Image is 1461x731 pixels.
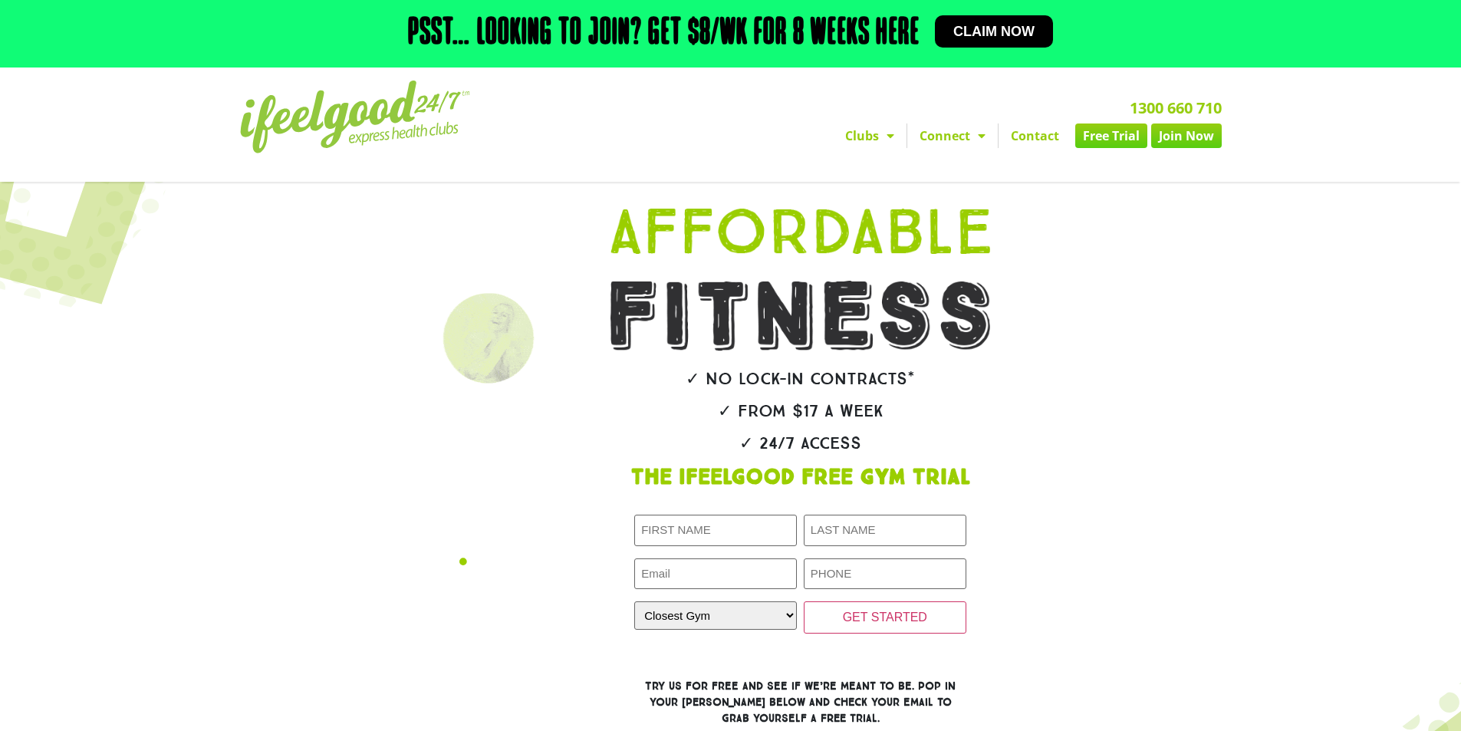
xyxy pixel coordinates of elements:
nav: Menu [589,123,1222,148]
a: Contact [999,123,1071,148]
input: GET STARTED [804,601,966,634]
h1: The IfeelGood Free Gym Trial [564,467,1038,489]
input: Email [634,558,797,590]
a: 1300 660 710 [1130,97,1222,118]
input: FIRST NAME [634,515,797,546]
span: Claim now [953,25,1035,38]
input: PHONE [804,558,966,590]
h2: Psst… Looking to join? Get $8/wk for 8 weeks here [408,15,920,52]
input: LAST NAME [804,515,966,546]
h2: ✓ 24/7 Access [564,435,1038,452]
h2: ✓ From $17 a week [564,403,1038,420]
h2: ✓ No lock-in contracts* [564,370,1038,387]
a: Claim now [935,15,1053,48]
a: Join Now [1151,123,1222,148]
h3: Try us for free and see if we’re meant to be. Pop in your [PERSON_NAME] below and check your emai... [634,678,966,726]
a: Connect [907,123,998,148]
a: Free Trial [1075,123,1147,148]
a: Clubs [833,123,907,148]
